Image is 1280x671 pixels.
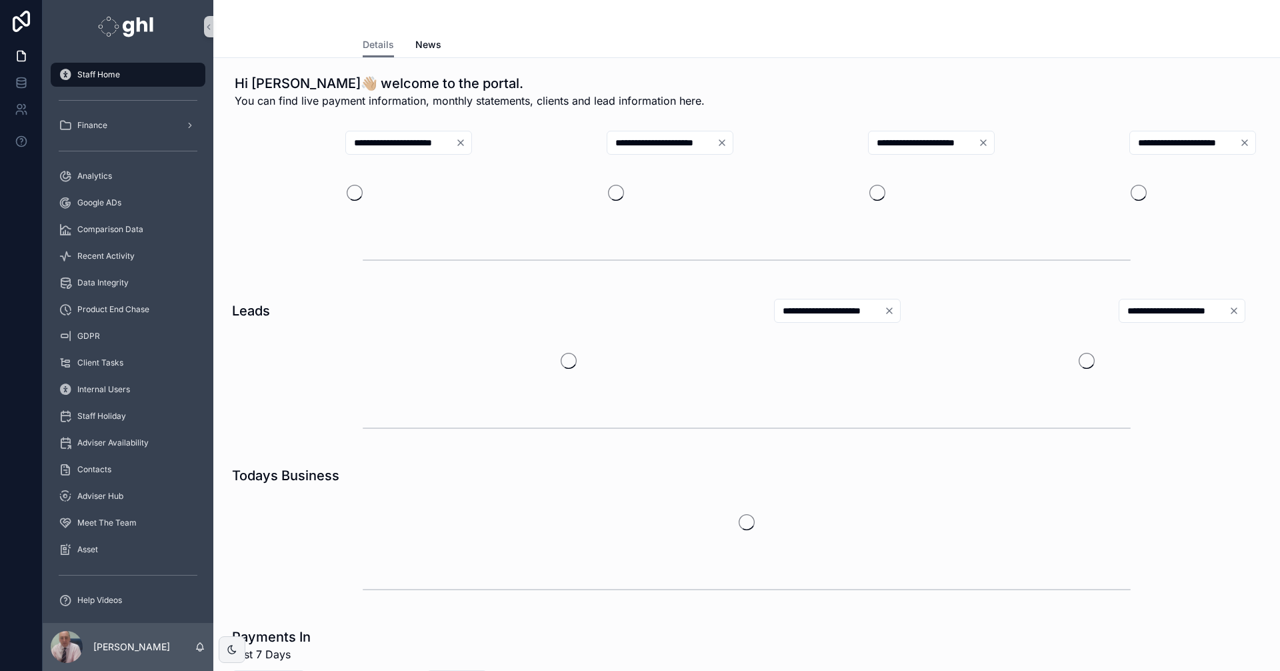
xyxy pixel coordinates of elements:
span: Contacts [77,464,111,475]
span: You can find live payment information, monthly statements, clients and lead information here. [235,93,705,109]
button: Clear [1229,305,1245,316]
a: Help Videos [51,588,205,612]
a: Staff Holiday [51,404,205,428]
span: Data Integrity [77,277,129,288]
span: Adviser Availability [77,438,149,448]
a: Adviser Availability [51,431,205,455]
a: Finance [51,113,205,137]
a: Meet The Team [51,511,205,535]
a: Analytics [51,164,205,188]
button: Clear [1239,137,1255,148]
span: Adviser Hub [77,491,123,502]
span: News [415,38,441,51]
span: Recent Activity [77,251,135,261]
a: Details [363,33,394,58]
h1: Hi [PERSON_NAME]👋🏼 welcome to the portal. [235,74,705,93]
a: Recent Activity [51,244,205,268]
span: Asset [77,544,98,555]
h1: Payments In [232,628,311,646]
a: Google ADs [51,191,205,215]
a: Contacts [51,458,205,482]
a: Internal Users [51,378,205,402]
a: Asset [51,538,205,562]
span: Comparison Data [77,224,143,235]
button: Clear [884,305,900,316]
span: Finance [77,120,107,131]
button: Clear [455,137,471,148]
img: App logo [98,16,157,37]
a: Product End Chase [51,297,205,321]
a: Staff Home [51,63,205,87]
a: Comparison Data [51,217,205,241]
p: [PERSON_NAME] [93,640,170,654]
span: Analytics [77,171,112,181]
a: Client Tasks [51,351,205,375]
a: Adviser Hub [51,484,205,508]
span: GDPR [77,331,100,342]
div: scrollable content [43,53,213,623]
span: Help Videos [77,595,122,606]
span: Product End Chase [77,304,149,315]
span: Meet The Team [77,518,137,528]
button: Clear [717,137,733,148]
span: Google ADs [77,197,121,208]
a: News [415,33,441,59]
span: Staff Home [77,69,120,80]
button: Clear [978,137,994,148]
h1: Leads [232,301,270,320]
h1: Todays Business [232,466,339,485]
a: GDPR [51,324,205,348]
span: Last 7 Days [232,646,311,662]
span: Details [363,38,394,51]
a: Data Integrity [51,271,205,295]
span: Client Tasks [77,358,123,368]
span: Staff Holiday [77,411,126,422]
span: Internal Users [77,384,130,395]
